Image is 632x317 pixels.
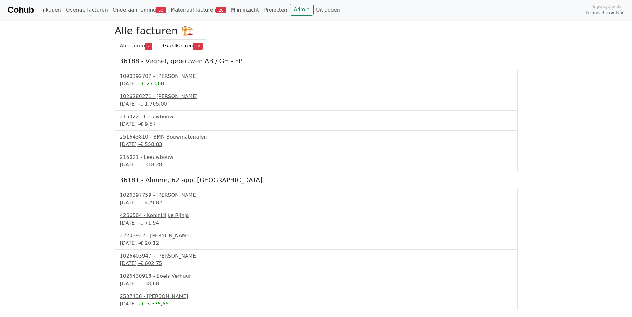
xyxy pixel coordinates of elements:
a: Admin [290,4,314,16]
a: Cohub [7,2,34,17]
a: 1026430918 - Boels Verhuur[DATE] -€ 38,68 [120,272,512,287]
div: [DATE] - [120,161,512,168]
a: 1026397759 - [PERSON_NAME][DATE] -€ 429,82 [120,192,512,206]
span: € 429,82 [140,200,162,206]
a: Inkopen [39,4,63,16]
span: € 1.705,00 [140,101,167,107]
a: Projecten [261,4,290,16]
a: 215021 - Leeuwbouw[DATE] -€ 318,28 [120,154,512,168]
div: 251643810 - BMN Bouwmaterialen [120,133,512,141]
span: Goedkeuren [163,43,193,49]
a: Mijn inzicht [228,4,262,16]
div: 2507438 - [PERSON_NAME] [120,293,512,300]
div: [DATE] - [120,199,512,206]
a: Afcoderen2 [115,39,158,52]
span: € 9,57 [140,121,156,127]
div: 1026280271 - [PERSON_NAME] [120,93,512,100]
span: Ingelogd onder: [593,3,625,9]
div: [DATE] - [120,300,512,308]
div: 1090392707 - [PERSON_NAME] [120,73,512,80]
a: Overige facturen [63,4,110,16]
a: 1026403947 - [PERSON_NAME][DATE] -€ 602,75 [120,252,512,267]
a: 251643810 - BMN Bouwmaterialen[DATE] -€ 558,83 [120,133,512,148]
span: Lithos Bouw B.V. [586,9,625,17]
div: [DATE] - [120,100,512,108]
span: 28 [216,7,226,13]
div: 1026430918 - Boels Verhuur [120,272,512,280]
div: 215021 - Leeuwbouw [120,154,512,161]
div: [DATE] - [120,121,512,128]
div: 22203922 - [PERSON_NAME] [120,232,512,239]
span: Afcoderen [120,43,145,49]
h5: 36181 - Almere, 62 app. [GEOGRAPHIC_DATA] [120,176,513,184]
div: 215022 - Leeuwbouw [120,113,512,121]
h2: Alle facturen 🏗️ [115,25,518,37]
a: Materiaal facturen28 [168,4,228,16]
span: -€ 3.575,55 [140,301,168,307]
span: -€ 273,00 [140,81,164,87]
span: € 558,83 [140,141,162,147]
div: 4266584 - Koninklijke Rijnja [120,212,512,219]
div: [DATE] - [120,239,512,247]
a: 2507438 - [PERSON_NAME][DATE] --€ 3.575,55 [120,293,512,308]
a: Onderaanneming53 [110,4,168,16]
a: Uitloggen [314,4,343,16]
a: 22203922 - [PERSON_NAME][DATE] -€ 20,12 [120,232,512,247]
span: 53 [156,7,166,13]
h5: 36188 - Veghel, gebouwen AB / GH - FP [120,57,513,65]
span: € 318,28 [140,162,162,168]
a: Goedkeuren26 [158,39,208,52]
a: 1090392707 - [PERSON_NAME][DATE] --€ 273,00 [120,73,512,88]
div: [DATE] - [120,141,512,148]
a: 1026280271 - [PERSON_NAME][DATE] -€ 1.705,00 [120,93,512,108]
div: 1026397759 - [PERSON_NAME] [120,192,512,199]
div: [DATE] - [120,219,512,227]
span: € 71,94 [140,220,159,226]
div: [DATE] - [120,80,512,88]
span: 26 [193,43,203,49]
span: € 20,12 [140,240,159,246]
div: 1026403947 - [PERSON_NAME] [120,252,512,260]
a: 215022 - Leeuwbouw[DATE] -€ 9,57 [120,113,512,128]
span: € 602,75 [140,260,162,266]
span: 2 [145,43,152,49]
div: [DATE] - [120,280,512,287]
div: [DATE] - [120,260,512,267]
span: € 38,68 [140,281,159,286]
a: 4266584 - Koninklijke Rijnja[DATE] -€ 71,94 [120,212,512,227]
